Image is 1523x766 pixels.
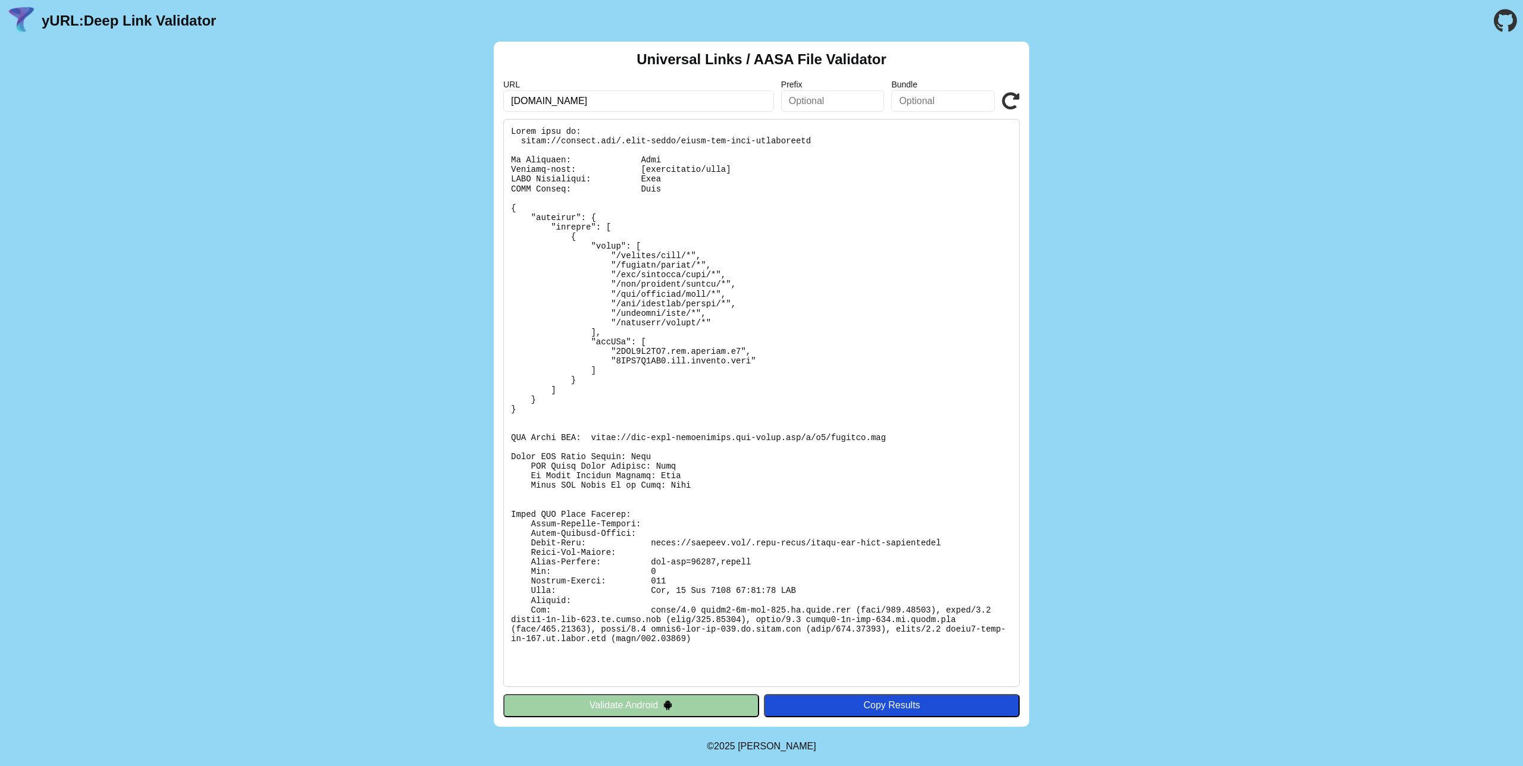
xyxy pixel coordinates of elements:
[891,80,995,89] label: Bundle
[663,700,673,710] img: droidIcon.svg
[781,90,885,112] input: Optional
[891,90,995,112] input: Optional
[714,741,735,751] span: 2025
[503,90,774,112] input: Required
[707,727,816,766] footer: ©
[637,51,886,68] h2: Universal Links / AASA File Validator
[503,694,759,717] button: Validate Android
[738,741,816,751] a: Michael Ibragimchayev's Personal Site
[503,80,774,89] label: URL
[781,80,885,89] label: Prefix
[503,119,1020,687] pre: Lorem ipsu do: sitam://consect.adi/.elit-seddo/eiusm-tem-inci-utlaboreetd Ma Aliquaen: Admi Venia...
[770,700,1014,711] div: Copy Results
[764,694,1020,717] button: Copy Results
[42,12,216,29] a: yURL:Deep Link Validator
[6,5,37,36] img: yURL Logo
